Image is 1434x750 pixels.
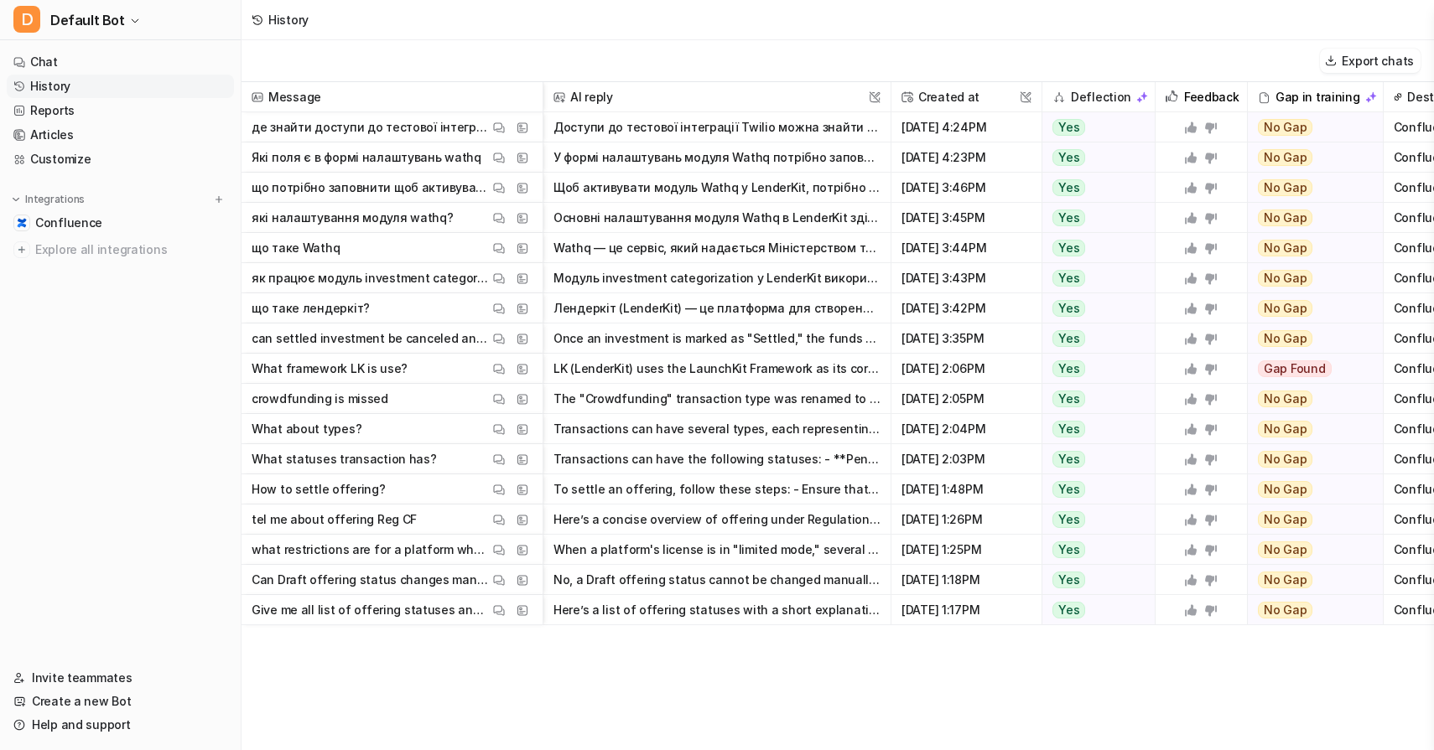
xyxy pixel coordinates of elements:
[7,690,234,713] a: Create a new Bot
[898,595,1035,625] span: [DATE] 1:17PM
[553,595,881,625] button: Here’s a list of offering statuses with a short explanation for each: - **Draft**: Visible only t...
[7,99,234,122] a: Reports
[1258,421,1313,437] span: No Gap
[25,193,85,206] p: Integrations
[553,173,881,203] button: Щоб активувати модуль Wathq у LenderKit, потрібно виконати такі дії: 1. Відкрити налаштування мод...
[7,713,234,737] a: Help and support
[1248,142,1371,173] button: No Gap
[1052,300,1085,317] span: Yes
[1042,142,1146,173] button: Yes
[1052,149,1085,166] span: Yes
[252,535,489,565] p: what restrictions are for a platform when license is in limited mode
[1042,595,1146,625] button: Yes
[7,123,234,147] a: Articles
[898,233,1035,263] span: [DATE] 3:44PM
[1248,323,1371,354] button: No Gap
[898,203,1035,233] span: [DATE] 3:45PM
[1258,270,1313,287] span: No Gap
[1258,179,1313,196] span: No Gap
[553,142,881,173] button: У формі налаштувань модуля Wathq потрібно заповнити такі поля: - **API Consumer Key** – це тексто...
[1258,602,1313,618] span: No Gap
[213,194,225,205] img: menu_add.svg
[1320,49,1421,73] button: Export chats
[1248,173,1371,203] button: No Gap
[1248,233,1371,263] button: No Gap
[252,595,489,625] p: Give me all list of offering statuses and short explanation for each
[1184,82,1239,112] h2: Feedback
[1042,444,1146,474] button: Yes
[252,263,489,293] p: як працює модуль investment categorization?
[1042,565,1146,595] button: Yes
[553,323,881,354] button: Once an investment is marked as "Settled," the funds have already been transferred from the offer...
[252,233,340,263] p: що таке Wathq
[7,238,234,261] a: Explore all integrations
[1042,203,1146,233] button: Yes
[553,444,881,474] button: Transactions can have the following statuses: - **Pending**: The transaction has been created and...
[1052,481,1085,498] span: Yes
[1052,421,1085,437] span: Yes
[7,50,234,74] a: Chat
[1248,203,1371,233] button: No Gap
[1248,414,1371,444] button: No Gap
[35,236,227,263] span: Explore all integrations
[1052,209,1085,226] span: Yes
[898,82,1035,112] span: Created at
[1042,504,1146,535] button: Yes
[1042,323,1146,354] button: Yes
[898,414,1035,444] span: [DATE] 2:04PM
[1042,535,1146,565] button: Yes
[7,666,234,690] a: Invite teammates
[898,535,1035,565] span: [DATE] 1:25PM
[553,474,881,504] button: To settle an offering, follow these steps: - Ensure that all transactions related to the offering...
[553,263,881,293] button: Модуль investment categorization у LenderKit використовується для керування категоріями інвесторі...
[1258,451,1313,468] span: No Gap
[252,504,417,535] p: tel me about offering Reg CF
[35,215,102,231] span: Confluence
[553,565,881,595] button: No, a Draft offering status cannot be changed manually to Settled directly. According to the docu...
[1258,149,1313,166] span: No Gap
[1042,384,1146,414] button: Yes
[13,6,40,33] span: D
[50,8,125,32] span: Default Bot
[553,504,881,535] button: Here’s a concise overview of offering under Regulation Crowdfunding (Reg CF): **Key Requirements ...
[252,474,386,504] p: How to settle offering?
[898,173,1035,203] span: [DATE] 3:46PM
[1052,330,1085,347] span: Yes
[1042,112,1146,142] button: Yes
[1258,511,1313,528] span: No Gap
[268,11,309,28] div: History
[1042,474,1146,504] button: Yes
[252,323,489,354] p: can settled investment be canceled and money returned to an investor?
[252,354,408,384] p: What framework LK is use?
[553,354,881,384] button: LK (LenderKit) uses the LaunchKit Framework as its core technology. The framework includes compon...
[898,263,1035,293] span: [DATE] 3:43PM
[1248,263,1371,293] button: No Gap
[1248,504,1371,535] button: No Gap
[1052,602,1085,618] span: Yes
[1042,354,1146,384] button: Yes
[550,82,884,112] span: AI reply
[1258,119,1313,136] span: No Gap
[1248,112,1371,142] button: No Gap
[1052,541,1085,558] span: Yes
[898,504,1035,535] span: [DATE] 1:26PM
[1248,474,1371,504] button: No Gap
[1248,595,1371,625] button: No Gap
[898,142,1035,173] span: [DATE] 4:23PM
[252,203,454,233] p: які налаштування модуля wathq?
[553,384,881,414] button: The "Crowdfunding" transaction type was renamed to "Settling." In the context of crowdfunding, th...
[1052,572,1085,588] span: Yes
[898,384,1035,414] span: [DATE] 2:05PM
[7,147,234,171] a: Customize
[252,565,489,595] p: Can Draft offering status changes manually to Settled directly
[252,414,361,444] p: What about types?
[1052,391,1085,407] span: Yes
[7,75,234,98] a: History
[7,211,234,235] a: ConfluenceConfluence
[252,142,481,173] p: Які поля є в формі налаштувань wathq
[1255,82,1376,112] div: Gap in training
[553,203,881,233] button: Основні налаштування модуля Wathq в LenderKit здійснюються через адміністративний портал. Ось клю...
[1248,535,1371,565] button: No Gap
[1258,541,1313,558] span: No Gap
[1042,263,1146,293] button: Yes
